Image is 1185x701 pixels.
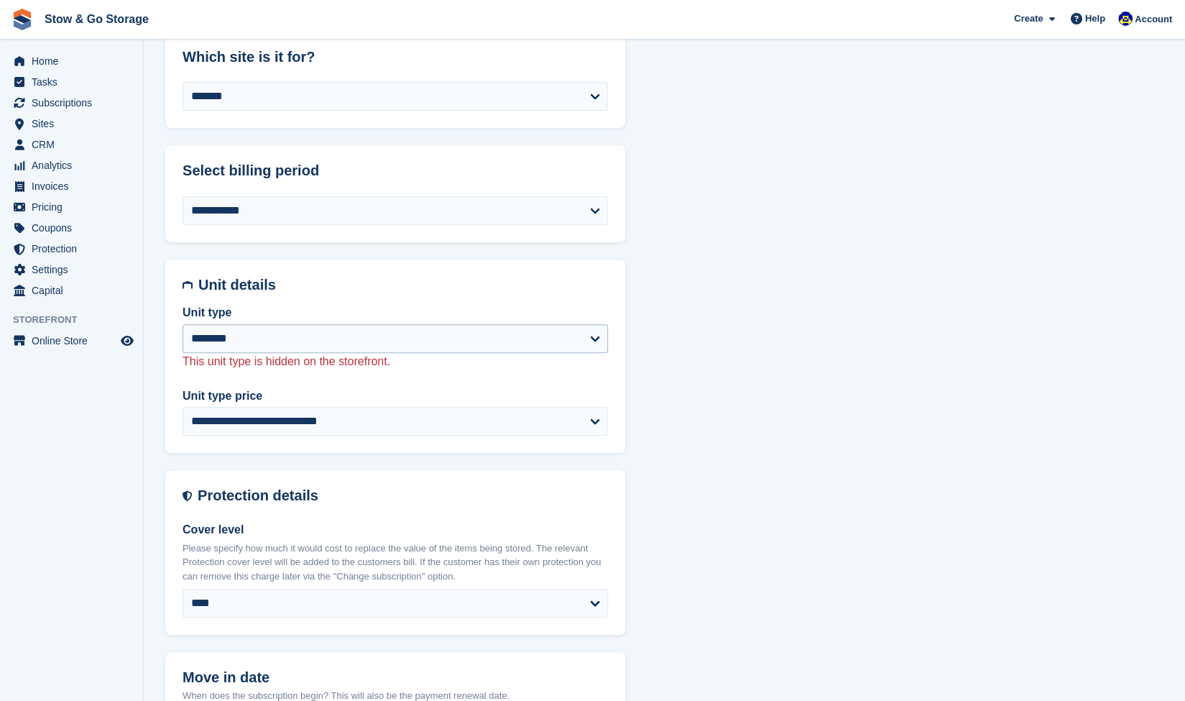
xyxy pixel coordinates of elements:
[7,280,136,301] a: menu
[183,388,608,405] label: Unit type price
[183,487,192,504] img: insurance-details-icon-731ffda60807649b61249b889ba3c5e2b5c27d34e2e1fb37a309f0fde93ff34a.svg
[119,332,136,349] a: Preview store
[198,487,608,504] h2: Protection details
[32,280,118,301] span: Capital
[7,218,136,238] a: menu
[198,277,608,293] h2: Unit details
[32,239,118,259] span: Protection
[32,176,118,196] span: Invoices
[7,72,136,92] a: menu
[183,162,608,179] h2: Select billing period
[11,9,33,30] img: stora-icon-8386f47178a22dfd0bd8f6a31ec36ba5ce8667c1dd55bd0f319d3a0aa187defe.svg
[183,304,608,321] label: Unit type
[32,51,118,71] span: Home
[32,134,118,155] span: CRM
[32,331,118,351] span: Online Store
[32,260,118,280] span: Settings
[32,72,118,92] span: Tasks
[183,353,608,370] p: This unit type is hidden on the storefront.
[13,313,143,327] span: Storefront
[7,155,136,175] a: menu
[32,155,118,175] span: Analytics
[183,521,608,539] label: Cover level
[183,49,608,65] h2: Which site is it for?
[183,541,608,584] p: Please specify how much it would cost to replace the value of the items being stored. The relevan...
[7,239,136,259] a: menu
[7,331,136,351] a: menu
[7,134,136,155] a: menu
[183,277,193,293] img: unit-details-icon-595b0c5c156355b767ba7b61e002efae458ec76ed5ec05730b8e856ff9ea34a9.svg
[7,197,136,217] a: menu
[1085,12,1105,26] span: Help
[1135,12,1172,27] span: Account
[7,51,136,71] a: menu
[39,7,155,31] a: Stow & Go Storage
[32,218,118,238] span: Coupons
[183,669,608,686] h2: Move in date
[32,93,118,113] span: Subscriptions
[32,114,118,134] span: Sites
[7,176,136,196] a: menu
[7,93,136,113] a: menu
[1014,12,1043,26] span: Create
[32,197,118,217] span: Pricing
[7,114,136,134] a: menu
[1118,12,1133,26] img: Rob Good-Stephenson
[7,260,136,280] a: menu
